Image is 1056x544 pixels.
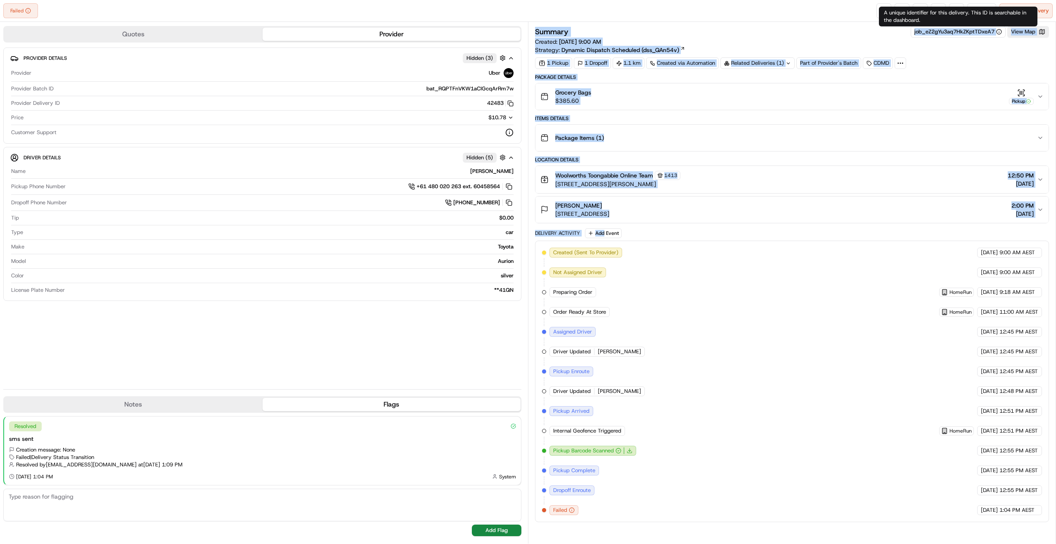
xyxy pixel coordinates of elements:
div: job_eZ2gYu3aq7HkZKptTDxeA7 [914,28,1002,35]
button: Provider DetailsHidden (3) [10,51,514,65]
button: Add Flag [472,525,521,536]
span: Dropoff Enroute [553,487,591,494]
span: License Plate Number [11,286,65,294]
button: $10.78 [441,114,514,121]
span: [DATE] [981,388,998,395]
button: Failed [3,3,38,18]
div: Toyota [28,243,514,251]
span: Pickup Arrived [553,407,590,415]
span: [PERSON_NAME] [598,348,641,355]
span: 1413 [664,172,677,179]
span: 12:55 PM AEST [999,447,1038,454]
div: Items Details [535,115,1049,122]
span: [DATE] [981,506,998,514]
div: 1 Dropoff [574,57,611,69]
button: Woolworths Toongabbie Online Team1413[STREET_ADDRESS][PERSON_NAME]12:50 PM[DATE] [535,166,1049,193]
span: 12:45 PM AEST [999,348,1038,355]
span: 9:00 AM AEST [999,249,1035,256]
div: Related Deliveries (1) [720,57,795,69]
span: 12:45 PM AEST [999,368,1038,375]
div: Strategy: [535,46,685,54]
span: 1:04 PM AEST [999,506,1035,514]
span: Provider Batch ID [11,85,54,92]
span: Customer Support [11,129,57,136]
span: Failed [553,506,567,514]
span: [STREET_ADDRESS] [555,210,609,218]
div: Package Details [535,74,1049,80]
div: car [26,229,514,236]
span: Dropoff Phone Number [11,199,67,206]
span: HomeRun [949,309,972,315]
button: Grocery Bags$385.60Pickup [535,83,1049,110]
span: [DATE] [981,348,998,355]
h3: Summary [535,28,568,35]
span: Make [11,243,24,251]
button: CancelDelivery [999,3,1053,18]
button: Hidden (5) [463,152,508,163]
span: Assigned Driver [553,328,592,336]
span: Dynamic Dispatch Scheduled (dss_QAn54v) [561,46,679,54]
div: 1.1 km [613,57,644,69]
span: Preparing Order [553,289,592,296]
span: Pickup Barcode Scanned [553,447,614,454]
span: $385.60 [555,97,591,105]
div: Resolved [9,421,42,431]
img: uber-new-logo.jpeg [504,68,514,78]
span: [DATE] [981,467,998,474]
span: [PERSON_NAME] [555,201,602,210]
div: Aurion [29,258,514,265]
div: Pickup [1009,98,1034,105]
span: Woolworths Toongabbie Online Team [555,171,653,180]
div: A unique identifier for this delivery. This ID is searchable in the dashboard. [879,7,1037,26]
span: System [499,473,516,480]
a: Dynamic Dispatch Scheduled (dss_QAn54v) [561,46,685,54]
div: [PERSON_NAME] [29,168,514,175]
span: Package Items ( 1 ) [555,134,604,142]
span: Tip [11,214,19,222]
span: Order Ready At Store [553,308,606,316]
div: 1 Pickup [535,57,572,69]
div: Delivery Activity [535,230,580,237]
span: [DATE] 1:04 PM [16,473,53,480]
span: [STREET_ADDRESS][PERSON_NAME] [555,180,680,188]
button: Pickup Barcode Scanned [553,447,621,454]
span: 12:51 PM AEST [999,407,1038,415]
button: Add Event [585,228,622,238]
span: [DATE] [1011,210,1034,218]
span: [DATE] [981,427,998,435]
span: Driver Details [24,154,61,161]
span: Hidden ( 5 ) [466,154,493,161]
button: View Map [1007,26,1049,38]
button: Flags [263,398,521,411]
span: Uber [489,69,500,77]
span: Type [11,229,23,236]
a: [PHONE_NUMBER] [445,198,514,207]
span: $10.78 [488,114,506,121]
span: Hidden ( 3 ) [466,54,493,62]
span: HomeRun [949,428,972,434]
button: Driver DetailsHidden (5) [10,151,514,164]
span: Color [11,272,24,279]
button: HomeRun [941,428,972,434]
span: 12:55 PM AEST [999,467,1038,474]
button: Notes [4,398,263,411]
span: Provider [11,69,31,77]
span: [DATE] [1008,180,1034,188]
button: [PERSON_NAME][STREET_ADDRESS]2:00 PM[DATE] [535,196,1049,223]
span: Pickup Enroute [553,368,590,375]
span: Failed | Delivery Status Transition [16,454,94,461]
span: bat_RQPTFnVKW1aCIGcqArRm7w [426,85,514,92]
span: Creation message: None [16,446,75,454]
div: Created via Automation [646,57,719,69]
span: [PERSON_NAME] [598,388,641,395]
span: HomeRun [949,289,972,296]
span: [DATE] [981,269,998,276]
span: 12:50 PM [1008,171,1034,180]
button: +61 480 020 263 ext. 60458564 [408,182,514,191]
button: Reassign [967,3,996,18]
div: Location Details [535,156,1049,163]
span: [DATE] [981,487,998,494]
span: Created (Sent To Provider) [553,249,618,256]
